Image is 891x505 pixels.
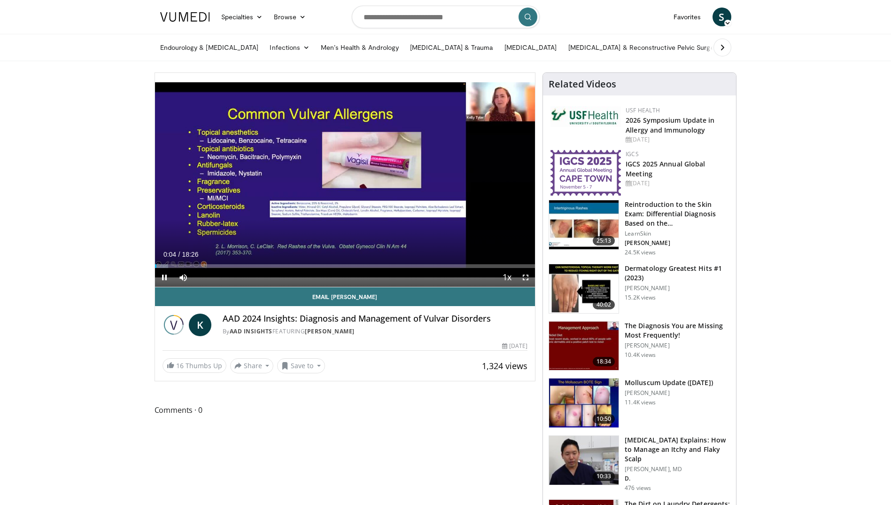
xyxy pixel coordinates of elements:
[626,116,714,134] a: 2026 Symposium Update in Allergy and Immunology
[163,314,185,336] img: AAD Insights
[160,12,210,22] img: VuMedi Logo
[549,264,619,313] img: 167f4955-2110-4677-a6aa-4d4647c2ca19.150x105_q85_crop-smart_upscale.jpg
[625,249,656,256] p: 24.5K views
[625,378,713,387] h3: Molluscum Update ([DATE])
[216,8,269,26] a: Specialties
[549,436,619,485] img: be4bcf48-3664-4af8-9f94-dd57e2e39cb6.150x105_q85_crop-smart_upscale.jpg
[315,38,404,57] a: Men’s Health & Andrology
[497,268,516,287] button: Playback Rate
[155,38,264,57] a: Endourology & [MEDICAL_DATA]
[625,230,730,237] p: LearnSkin
[277,358,325,373] button: Save to
[268,8,311,26] a: Browse
[593,357,615,366] span: 18:34
[549,200,730,256] a: 25:13 Reintroduction to the Skin Exam: Differential Diagnosis Based on the… LearnSkin [PERSON_NAM...
[625,435,730,464] h3: [MEDICAL_DATA] Explains: How to Manage an Itchy and Flaky Scalp
[625,466,730,473] p: [PERSON_NAME], MD
[625,399,656,406] p: 11.4K views
[626,179,728,188] div: [DATE]
[155,73,535,287] video-js: Video Player
[549,321,730,371] a: 18:34 The Diagnosis You are Missing Most Frequently! [PERSON_NAME] 10.4K views
[593,414,615,424] span: 10:50
[223,327,528,336] div: By FEATURING
[713,8,731,26] a: S
[163,251,176,258] span: 0:04
[593,236,615,245] span: 25:13
[264,38,315,57] a: Infections
[482,360,527,371] span: 1,324 views
[549,378,730,428] a: 10:50 Molluscum Update ([DATE]) [PERSON_NAME] 11.4K views
[549,264,730,314] a: 40:02 Dermatology Greatest Hits #1 (2023) [PERSON_NAME] 15.2K views
[230,327,272,335] a: AAD Insights
[404,38,499,57] a: [MEDICAL_DATA] & Trauma
[625,351,656,359] p: 10.4K views
[163,358,226,373] a: 16 Thumbs Up
[625,284,730,292] p: [PERSON_NAME]
[549,200,619,249] img: 022c50fb-a848-4cac-a9d8-ea0906b33a1b.150x105_q85_crop-smart_upscale.jpg
[625,389,713,397] p: [PERSON_NAME]
[189,314,211,336] a: K
[352,6,540,28] input: Search topics, interventions
[182,251,198,258] span: 18:26
[155,264,535,268] div: Progress Bar
[155,404,536,416] span: Comments 0
[549,379,619,427] img: f51b4d6d-4f3a-4ff8-aca7-3ff3d12b1e6d.150x105_q85_crop-smart_upscale.jpg
[178,251,180,258] span: /
[499,38,563,57] a: [MEDICAL_DATA]
[155,268,174,287] button: Pause
[550,150,621,196] img: 680d42be-3514-43f9-8300-e9d2fda7c814.png.150x105_q85_autocrop_double_scale_upscale_version-0.2.png
[155,287,535,306] a: Email [PERSON_NAME]
[593,472,615,481] span: 10:33
[550,106,621,127] img: 6ba8804a-8538-4002-95e7-a8f8012d4a11.png.150x105_q85_autocrop_double_scale_upscale_version-0.2.jpg
[549,435,730,492] a: 10:33 [MEDICAL_DATA] Explains: How to Manage an Itchy and Flaky Scalp [PERSON_NAME], MD D. 476 views
[176,361,184,370] span: 16
[563,38,726,57] a: [MEDICAL_DATA] & Reconstructive Pelvic Surgery
[625,200,730,228] h3: Reintroduction to the Skin Exam: Differential Diagnosis Based on the…
[230,358,274,373] button: Share
[549,79,616,90] h4: Related Videos
[223,314,528,324] h4: AAD 2024 Insights: Diagnosis and Management of Vulvar Disorders
[593,300,615,309] span: 40:02
[668,8,707,26] a: Favorites
[174,268,193,287] button: Mute
[625,475,730,482] p: D.
[625,342,730,349] p: [PERSON_NAME]
[305,327,355,335] a: [PERSON_NAME]
[626,135,728,144] div: [DATE]
[626,106,660,114] a: USF Health
[516,268,535,287] button: Fullscreen
[626,150,639,158] a: IGCS
[625,484,651,492] p: 476 views
[549,322,619,371] img: 52a0b0fc-6587-4d56-b82d-d28da2c4b41b.150x105_q85_crop-smart_upscale.jpg
[625,294,656,301] p: 15.2K views
[502,342,527,350] div: [DATE]
[625,321,730,340] h3: The Diagnosis You are Missing Most Frequently!
[625,264,730,283] h3: Dermatology Greatest Hits #1 (2023)
[625,239,730,247] p: [PERSON_NAME]
[626,159,705,178] a: IGCS 2025 Annual Global Meeting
